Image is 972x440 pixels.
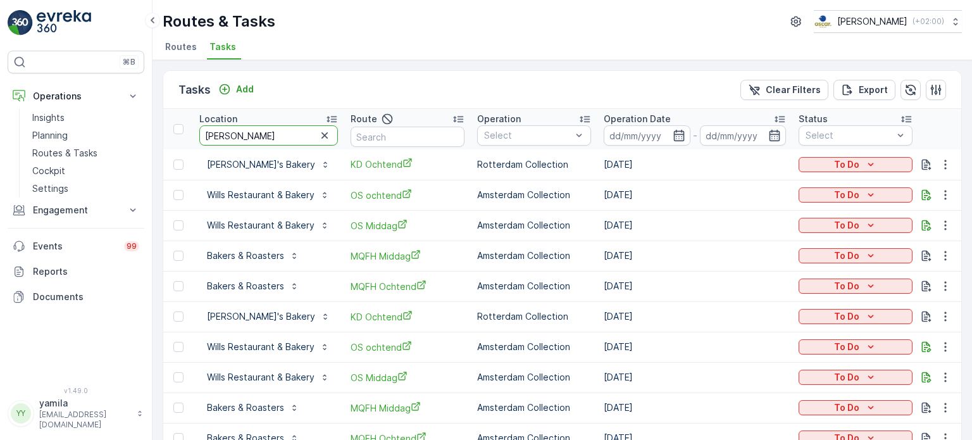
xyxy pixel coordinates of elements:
[799,309,913,324] button: To Do
[178,81,211,99] p: Tasks
[351,158,464,171] span: KD Ochtend
[351,113,377,125] p: Route
[199,306,338,327] button: [PERSON_NAME]'s Bakery
[471,362,597,393] td: Amsterdam Collection
[8,10,33,35] img: logo
[213,82,259,97] button: Add
[834,280,859,292] p: To Do
[471,332,597,362] td: Amsterdam Collection
[484,129,571,142] p: Select
[597,180,792,210] td: [DATE]
[834,310,859,323] p: To Do
[799,370,913,385] button: To Do
[799,339,913,355] button: To Do
[477,113,521,125] p: Operation
[834,249,859,262] p: To Do
[8,387,144,394] span: v 1.49.0
[814,15,832,28] img: basis-logo_rgb2x.png
[859,84,888,96] p: Export
[351,310,464,324] a: KD Ochtend
[604,113,671,125] p: Operation Date
[8,397,144,430] button: YYyamila[EMAIL_ADDRESS][DOMAIN_NAME]
[471,301,597,332] td: Rotterdam Collection
[32,165,65,177] p: Cockpit
[8,284,144,310] a: Documents
[471,149,597,180] td: Rotterdam Collection
[207,158,315,171] p: [PERSON_NAME]'s Bakery
[27,180,144,198] a: Settings
[173,190,184,200] div: Toggle Row Selected
[799,279,913,294] button: To Do
[597,332,792,362] td: [DATE]
[351,219,464,232] a: OS Middag
[471,180,597,210] td: Amsterdam Collection
[834,371,859,384] p: To Do
[471,271,597,301] td: Amsterdam Collection
[199,398,307,418] button: Bakers & Roasters
[207,249,284,262] p: Bakers & Roasters
[471,241,597,271] td: Amsterdam Collection
[351,371,464,384] a: OS Middag
[123,57,135,67] p: ⌘B
[199,246,307,266] button: Bakers & Roasters
[199,215,337,236] button: Wills Restaurant & Bakery
[597,362,792,393] td: [DATE]
[597,301,792,332] td: [DATE]
[173,251,184,261] div: Toggle Row Selected
[32,111,65,124] p: Insights
[814,10,962,33] button: [PERSON_NAME](+02:00)
[8,84,144,109] button: Operations
[766,84,821,96] p: Clear Filters
[209,41,236,53] span: Tasks
[351,189,464,202] a: OS ochtend
[207,280,284,292] p: Bakers & Roasters
[740,80,828,100] button: Clear Filters
[173,281,184,291] div: Toggle Row Selected
[27,144,144,162] a: Routes & Tasks
[207,189,315,201] p: Wills Restaurant & Bakery
[471,393,597,423] td: Amsterdam Collection
[799,400,913,415] button: To Do
[833,80,895,100] button: Export
[199,337,337,357] button: Wills Restaurant & Bakery
[799,248,913,263] button: To Do
[27,127,144,144] a: Planning
[199,125,338,146] input: Search
[351,127,464,147] input: Search
[351,401,464,415] a: MQFH Middag
[163,11,275,32] p: Routes & Tasks
[351,341,464,354] a: OS ochtend
[32,129,68,142] p: Planning
[33,291,139,303] p: Documents
[199,113,237,125] p: Location
[199,185,337,205] button: Wills Restaurant & Bakery
[33,265,139,278] p: Reports
[199,276,307,296] button: Bakers & Roasters
[597,210,792,241] td: [DATE]
[799,157,913,172] button: To Do
[351,280,464,293] span: MQFH Ochtend
[199,154,338,175] button: [PERSON_NAME]'s Bakery
[173,220,184,230] div: Toggle Row Selected
[693,128,697,143] p: -
[199,367,337,387] button: Wills Restaurant & Bakery
[834,401,859,414] p: To Do
[700,125,787,146] input: dd/mm/yyyy
[913,16,944,27] p: ( +02:00 )
[33,90,119,103] p: Operations
[351,249,464,263] a: MQFH Middag
[8,234,144,259] a: Events99
[207,310,315,323] p: [PERSON_NAME]'s Bakery
[27,109,144,127] a: Insights
[207,371,315,384] p: Wills Restaurant & Bakery
[471,210,597,241] td: Amsterdam Collection
[799,218,913,233] button: To Do
[39,410,130,430] p: [EMAIL_ADDRESS][DOMAIN_NAME]
[32,182,68,195] p: Settings
[834,189,859,201] p: To Do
